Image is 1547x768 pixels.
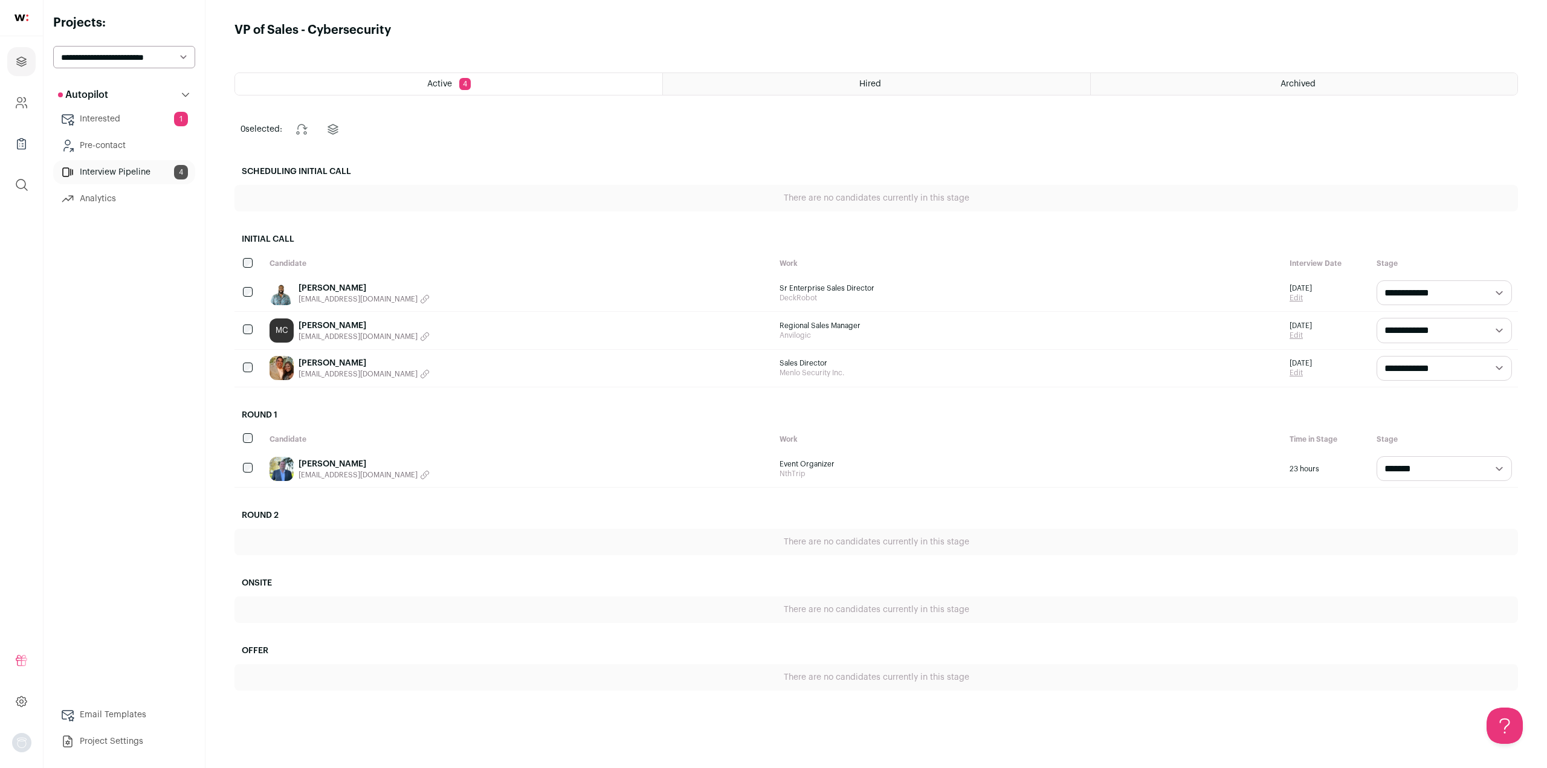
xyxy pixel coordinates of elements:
span: [EMAIL_ADDRESS][DOMAIN_NAME] [299,294,418,304]
span: Anvilogic [780,331,1277,340]
div: Time in Stage [1284,428,1371,450]
div: There are no candidates currently in this stage [234,596,1518,623]
span: DeckRobot [780,293,1277,303]
img: nopic.png [12,733,31,752]
div: Work [773,253,1284,274]
span: NthTrip [780,469,1277,479]
span: [EMAIL_ADDRESS][DOMAIN_NAME] [299,332,418,341]
a: Pre-contact [53,134,195,158]
div: Candidate [263,428,773,450]
span: selected: [241,123,282,135]
div: Interview Date [1284,253,1371,274]
a: Edit [1290,368,1312,378]
div: 23 hours [1284,450,1371,487]
h2: Round 1 [234,402,1518,428]
span: 0 [241,125,245,134]
a: [PERSON_NAME] [299,458,430,470]
div: Candidate [263,253,773,274]
a: Company Lists [7,129,36,158]
a: Analytics [53,187,195,211]
a: [PERSON_NAME] [299,357,430,369]
span: [DATE] [1290,283,1312,293]
div: Stage [1371,253,1518,274]
a: Project Settings [53,729,195,753]
span: 1 [174,112,188,126]
span: Sr Enterprise Sales Director [780,283,1277,293]
span: Hired [859,80,881,88]
span: Menlo Security Inc. [780,368,1277,378]
a: Projects [7,47,36,76]
span: 4 [174,165,188,179]
a: Interested1 [53,107,195,131]
span: [EMAIL_ADDRESS][DOMAIN_NAME] [299,369,418,379]
span: Active [427,80,452,88]
p: Autopilot [58,88,108,102]
div: There are no candidates currently in this stage [234,529,1518,555]
div: There are no candidates currently in this stage [234,185,1518,211]
h2: Offer [234,637,1518,664]
span: Regional Sales Manager [780,321,1277,331]
span: [DATE] [1290,321,1312,331]
button: Autopilot [53,83,195,107]
span: [EMAIL_ADDRESS][DOMAIN_NAME] [299,470,418,480]
h2: Onsite [234,570,1518,596]
h2: Projects: [53,15,195,31]
h2: Round 2 [234,502,1518,529]
h2: Scheduling Initial Call [234,158,1518,185]
iframe: Help Scout Beacon - Open [1487,708,1523,744]
button: Change stage [287,115,316,144]
div: Work [773,428,1284,450]
h1: VP of Sales - Cybersecurity [234,22,391,39]
span: Event Organizer [780,459,1277,469]
a: Hired [663,73,1090,95]
a: Company and ATS Settings [7,88,36,117]
img: wellfound-shorthand-0d5821cbd27db2630d0214b213865d53afaa358527fdda9d0ea32b1df1b89c2c.svg [15,15,28,21]
a: Edit [1290,331,1312,340]
img: a536720be6cc93cdaa1763045af75b5b7ed5b154f161e9aea9360d0b6ffbb1f3.jpg [270,457,294,481]
span: Archived [1281,80,1316,88]
button: [EMAIL_ADDRESS][DOMAIN_NAME] [299,470,430,480]
button: [EMAIL_ADDRESS][DOMAIN_NAME] [299,332,430,341]
button: [EMAIL_ADDRESS][DOMAIN_NAME] [299,369,430,379]
span: [DATE] [1290,358,1312,368]
h2: Initial Call [234,226,1518,253]
img: db111c4b04338a565e73fcc798a050b0f502feaaee0576c23597e09475e2bbb1 [270,356,294,380]
span: Sales Director [780,358,1277,368]
button: [EMAIL_ADDRESS][DOMAIN_NAME] [299,294,430,304]
a: [PERSON_NAME] [299,320,430,332]
a: [PERSON_NAME] [299,282,430,294]
div: There are no candidates currently in this stage [234,664,1518,691]
a: Interview Pipeline4 [53,160,195,184]
div: Stage [1371,428,1518,450]
a: Archived [1091,73,1517,95]
img: 1bbff51eb88948bc2446f11ae82f936c4dd7d1bf16e89ce63a660e2fc6dbbfb6.jpg [270,281,294,305]
a: Edit [1290,293,1312,303]
a: MC [270,318,294,343]
span: 4 [459,78,471,90]
button: Open dropdown [12,733,31,752]
a: Email Templates [53,703,195,727]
